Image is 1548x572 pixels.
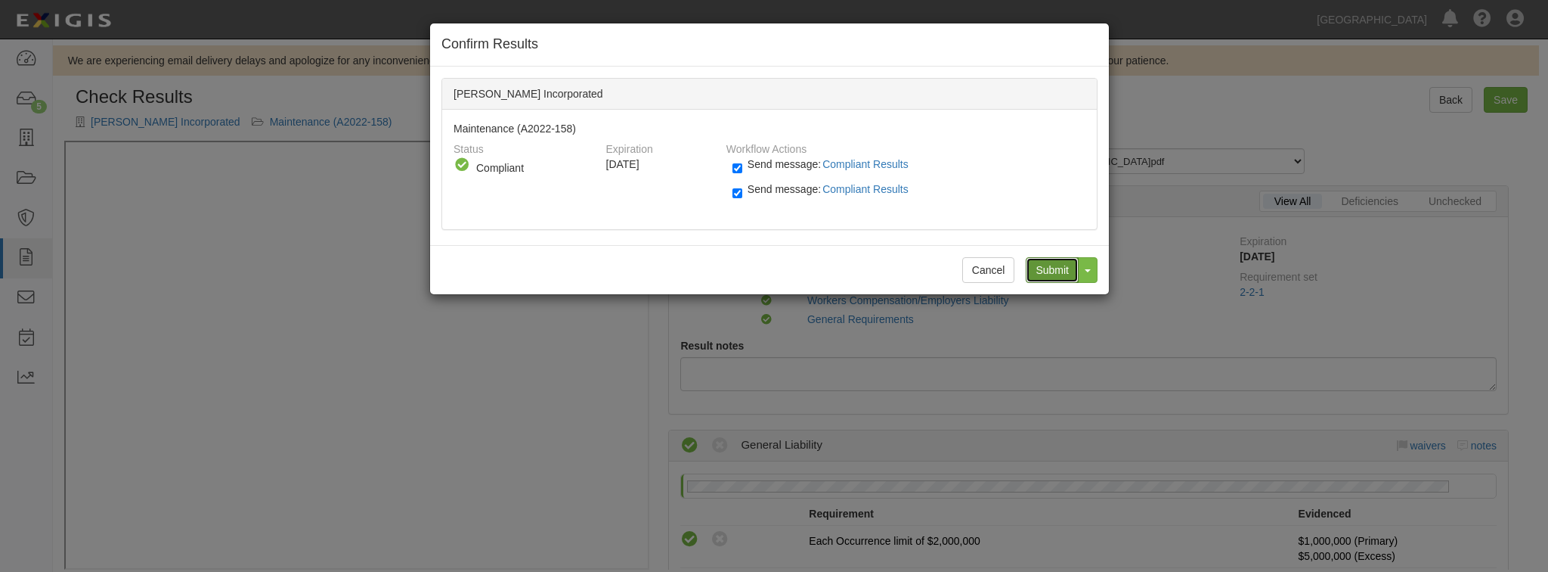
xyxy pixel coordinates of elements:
label: Expiration [606,136,653,157]
div: Maintenance (A2022-158) [442,110,1097,229]
span: Send message: [748,158,915,170]
div: [PERSON_NAME] Incorporated [442,79,1097,110]
label: Workflow Actions [726,136,807,157]
button: Send message: [821,154,915,174]
h4: Confirm Results [441,35,1098,54]
span: Compliant Results [822,183,909,195]
div: [DATE] [606,157,715,172]
i: Compliant [454,157,470,173]
input: Send message:Compliant Results [732,160,742,177]
span: Send message: [748,183,915,195]
button: Send message: [821,179,915,199]
input: Submit [1026,257,1079,283]
span: Compliant Results [822,158,909,170]
label: Status [454,136,484,157]
div: Compliant [476,160,590,176]
button: Cancel [962,257,1015,283]
input: Send message:Compliant Results [732,185,742,202]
